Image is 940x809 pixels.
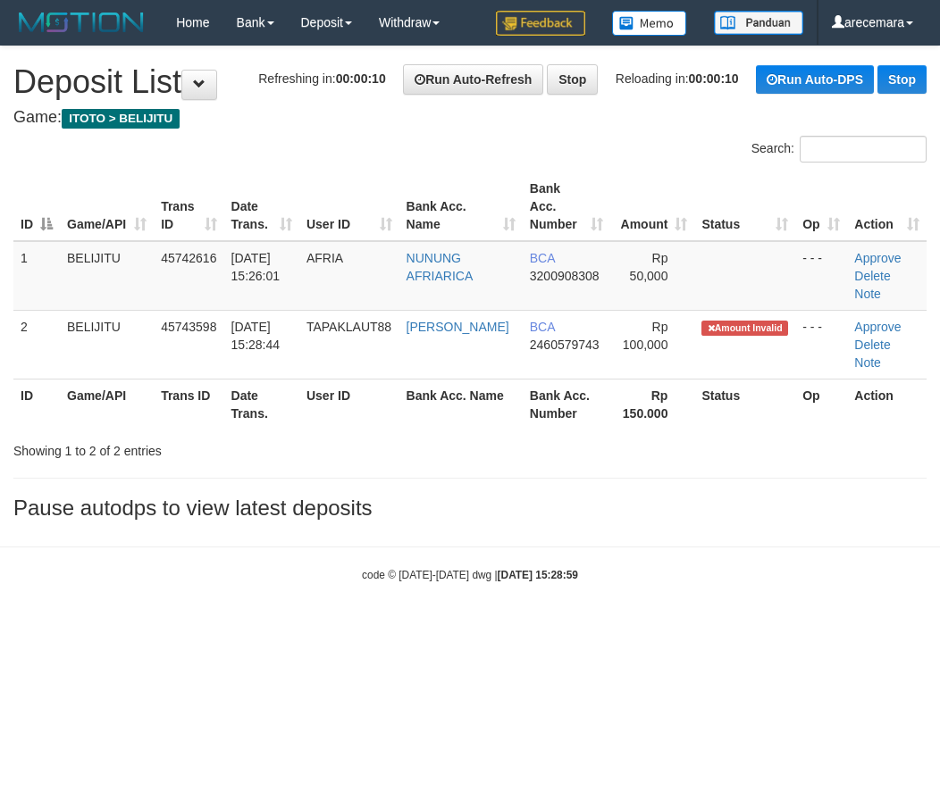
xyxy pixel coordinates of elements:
th: Rp 150.000 [610,379,695,430]
h1: Deposit List [13,64,927,100]
span: Refreshing in: [258,71,385,86]
input: Search: [800,136,927,163]
div: Showing 1 to 2 of 2 entries [13,435,378,460]
span: Rp 50,000 [630,251,668,283]
td: - - - [795,241,847,311]
th: Amount: activate to sort column ascending [610,172,695,241]
span: Copy 2460579743 to clipboard [530,338,600,352]
th: Bank Acc. Name: activate to sort column ascending [399,172,523,241]
img: panduan.png [714,11,803,35]
a: Run Auto-Refresh [403,64,543,95]
a: [PERSON_NAME] [407,320,509,334]
th: Status: activate to sort column ascending [694,172,795,241]
span: Reloading in: [616,71,739,86]
th: Trans ID [154,379,223,430]
a: Approve [854,320,901,334]
th: ID [13,379,60,430]
th: Game/API: activate to sort column ascending [60,172,154,241]
td: 2 [13,310,60,379]
th: Status [694,379,795,430]
th: Action [847,379,927,430]
span: [DATE] 15:28:44 [231,320,281,352]
a: Delete [854,338,890,352]
a: Stop [547,64,598,95]
th: Date Trans. [224,379,299,430]
label: Search: [751,136,927,163]
strong: 00:00:10 [689,71,739,86]
a: Stop [877,65,927,94]
strong: [DATE] 15:28:59 [498,569,578,581]
td: 1 [13,241,60,311]
small: code © [DATE]-[DATE] dwg | [362,569,578,581]
span: BCA [530,320,555,334]
a: Delete [854,269,890,283]
th: ID: activate to sort column descending [13,172,60,241]
th: Bank Acc. Name [399,379,523,430]
td: BELIJITU [60,241,154,311]
span: BCA [530,251,555,265]
img: MOTION_logo.png [13,9,149,36]
td: BELIJITU [60,310,154,379]
th: Op: activate to sort column ascending [795,172,847,241]
th: Trans ID: activate to sort column ascending [154,172,223,241]
strong: 00:00:10 [336,71,386,86]
span: [DATE] 15:26:01 [231,251,281,283]
a: Note [854,355,881,370]
span: AFRIA [306,251,343,265]
a: Note [854,287,881,301]
a: Approve [854,251,901,265]
span: Rp 100,000 [623,320,668,352]
img: Feedback.jpg [496,11,585,36]
th: Bank Acc. Number: activate to sort column ascending [523,172,610,241]
h4: Game: [13,109,927,127]
th: Bank Acc. Number [523,379,610,430]
td: - - - [795,310,847,379]
span: Copy 3200908308 to clipboard [530,269,600,283]
th: Op [795,379,847,430]
th: Action: activate to sort column ascending [847,172,927,241]
span: 45742616 [161,251,216,265]
img: Button%20Memo.svg [612,11,687,36]
span: ITOTO > BELIJITU [62,109,180,129]
span: 45743598 [161,320,216,334]
a: Run Auto-DPS [756,65,874,94]
th: Date Trans.: activate to sort column ascending [224,172,299,241]
span: TAPAKLAUT88 [306,320,391,334]
a: NUNUNG AFRIARICA [407,251,474,283]
th: User ID: activate to sort column ascending [299,172,399,241]
th: User ID [299,379,399,430]
span: Amount is not matched [701,321,787,336]
th: Game/API [60,379,154,430]
h3: Pause autodps to view latest deposits [13,496,927,520]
